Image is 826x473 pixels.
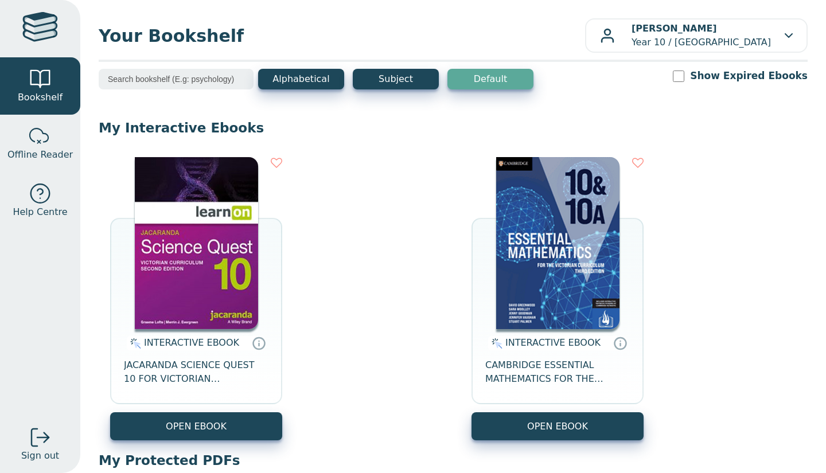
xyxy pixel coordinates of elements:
img: b7253847-5288-ea11-a992-0272d098c78b.jpg [135,157,258,329]
img: 95d2d3ff-45e3-4692-8648-70e4d15c5b3e.png [496,157,619,329]
button: Default [447,69,533,89]
span: Sign out [21,449,59,463]
span: Offline Reader [7,148,73,162]
span: INTERACTIVE EBOOK [144,337,239,348]
span: Help Centre [13,205,67,219]
input: Search bookshelf (E.g: psychology) [99,69,254,89]
span: CAMBRIDGE ESSENTIAL MATHEMATICS FOR THE VICTORIAN CURRICULUM YEAR 10&10A EBOOK 3E [485,358,630,386]
img: interactive.svg [127,337,141,350]
button: [PERSON_NAME]Year 10 / [GEOGRAPHIC_DATA] [585,18,808,53]
span: Your Bookshelf [99,23,585,49]
span: JACARANDA SCIENCE QUEST 10 FOR VICTORIAN CURRICULUM LEARNON 2E EBOOK [124,358,268,386]
a: Interactive eBooks are accessed online via the publisher’s portal. They contain interactive resou... [613,336,627,350]
button: OPEN EBOOK [472,412,644,440]
p: Year 10 / [GEOGRAPHIC_DATA] [632,22,771,49]
span: INTERACTIVE EBOOK [505,337,601,348]
p: My Interactive Ebooks [99,119,808,136]
b: [PERSON_NAME] [632,23,717,34]
button: Subject [353,69,439,89]
button: Alphabetical [258,69,344,89]
label: Show Expired Ebooks [690,69,808,83]
a: Interactive eBooks are accessed online via the publisher’s portal. They contain interactive resou... [252,336,266,350]
p: My Protected PDFs [99,452,808,469]
img: interactive.svg [488,337,502,350]
span: Bookshelf [18,91,63,104]
button: OPEN EBOOK [110,412,282,440]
